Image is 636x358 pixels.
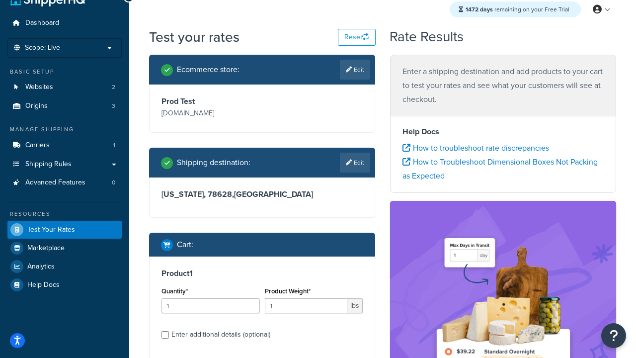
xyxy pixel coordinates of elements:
[7,174,122,192] a: Advanced Features0
[7,78,122,96] a: Websites2
[161,96,260,106] h3: Prod Test
[161,331,169,339] input: Enter additional details (optional)
[7,155,122,174] a: Shipping Rules
[340,153,370,173] a: Edit
[177,158,250,167] h2: Shipping destination :
[25,83,53,91] span: Websites
[112,83,115,91] span: 2
[161,189,363,199] h3: [US_STATE], 78628 , [GEOGRAPHIC_DATA]
[7,136,122,155] li: Carriers
[7,174,122,192] li: Advanced Features
[113,141,115,150] span: 1
[25,19,59,27] span: Dashboard
[161,287,188,295] label: Quantity*
[27,263,55,271] span: Analytics
[340,60,370,80] a: Edit
[7,221,122,239] a: Test Your Rates
[25,44,60,52] span: Scope: Live
[7,258,122,275] a: Analytics
[161,268,363,278] h3: Product 1
[112,102,115,110] span: 3
[7,97,122,115] li: Origins
[390,29,464,45] h2: Rate Results
[161,298,260,313] input: 0
[27,244,65,253] span: Marketplace
[112,179,115,187] span: 0
[25,160,72,169] span: Shipping Rules
[7,68,122,76] div: Basic Setup
[177,65,239,74] h2: Ecommerce store :
[7,239,122,257] a: Marketplace
[7,210,122,218] div: Resources
[161,106,260,120] p: [DOMAIN_NAME]
[7,136,122,155] a: Carriers1
[601,323,626,348] button: Open Resource Center
[27,226,75,234] span: Test Your Rates
[25,141,50,150] span: Carriers
[7,125,122,134] div: Manage Shipping
[149,27,239,47] h1: Test your rates
[27,281,60,289] span: Help Docs
[466,5,493,14] strong: 1472 days
[402,156,598,181] a: How to Troubleshoot Dimensional Boxes Not Packing as Expected
[7,276,122,294] a: Help Docs
[338,29,376,46] button: Reset
[7,78,122,96] li: Websites
[177,240,193,249] h2: Cart :
[7,97,122,115] a: Origins3
[265,298,348,313] input: 0.00
[265,287,311,295] label: Product Weight*
[466,5,569,14] span: remaining on your Free Trial
[402,126,604,138] h4: Help Docs
[171,328,270,342] div: Enter additional details (optional)
[347,298,363,313] span: lbs
[25,179,85,187] span: Advanced Features
[402,65,604,106] p: Enter a shipping destination and add products to your cart to test your rates and see what your c...
[7,14,122,32] a: Dashboard
[402,142,549,154] a: How to troubleshoot rate discrepancies
[25,102,48,110] span: Origins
